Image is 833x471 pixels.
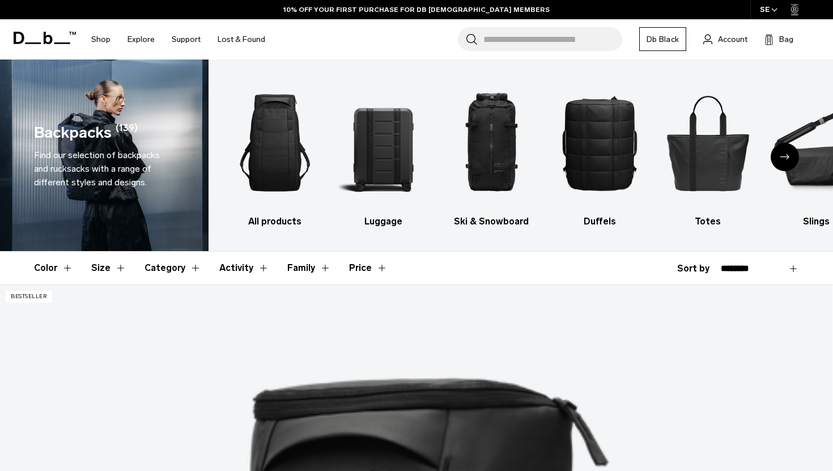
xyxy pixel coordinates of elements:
[218,19,265,60] a: Lost & Found
[639,27,686,51] a: Db Black
[34,150,160,188] span: Find our selection of backpacks and rucksacks with a range of different styles and designs.
[447,77,535,209] img: Db
[555,77,644,228] li: 4 / 10
[555,77,644,209] img: Db
[231,77,320,228] li: 1 / 10
[283,5,550,15] a: 10% OFF YOUR FIRST PURCHASE FOR DB [DEMOGRAPHIC_DATA] MEMBERS
[6,291,52,303] p: Bestseller
[339,77,427,228] a: Db Luggage
[771,143,799,171] div: Next slide
[231,215,320,228] h3: All products
[172,19,201,60] a: Support
[779,33,793,45] span: Bag
[447,77,535,228] li: 3 / 10
[339,215,427,228] h3: Luggage
[219,252,269,285] button: Toggle Filter
[718,33,747,45] span: Account
[231,77,320,209] img: Db
[555,215,644,228] h3: Duffels
[231,77,320,228] a: Db All products
[34,121,112,145] h1: Backpacks
[144,252,201,285] button: Toggle Filter
[127,19,155,60] a: Explore
[703,32,747,46] a: Account
[116,121,138,145] span: (139)
[83,19,274,60] nav: Main Navigation
[664,77,752,209] img: Db
[764,32,793,46] button: Bag
[339,77,427,228] li: 2 / 10
[664,77,752,228] a: Db Totes
[447,77,535,228] a: Db Ski & Snowboard
[555,77,644,228] a: Db Duffels
[664,77,752,228] li: 5 / 10
[447,215,535,228] h3: Ski & Snowboard
[34,252,73,285] button: Toggle Filter
[91,252,126,285] button: Toggle Filter
[91,19,110,60] a: Shop
[287,252,331,285] button: Toggle Filter
[339,77,427,209] img: Db
[664,215,752,228] h3: Totes
[349,252,388,285] button: Toggle Price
